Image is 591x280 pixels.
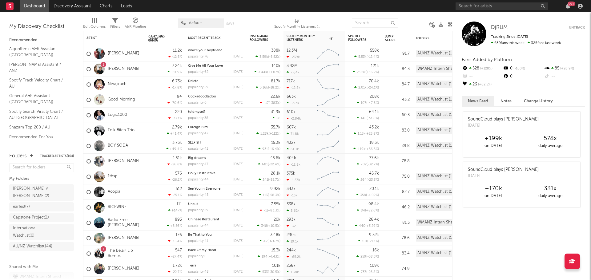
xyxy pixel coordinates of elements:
div: ( ) [357,116,379,120]
div: 77.6k [369,156,379,160]
div: 91.7 [385,50,410,57]
svg: Chart title [314,138,342,154]
div: Spotify Monthly Listeners (Spotify Monthly Listeners) [274,15,320,33]
div: 61.3k [287,147,299,151]
span: -18.2 % [269,86,279,89]
a: DjRUM [491,25,508,31]
span: -22.4 % [269,163,279,166]
span: +112 % [270,132,279,136]
a: RICEWINE [108,205,127,210]
div: [DATE] [233,132,243,135]
div: 6.73k [172,79,182,83]
a: Shazam Top 200 / AU [9,124,68,131]
div: +199k [465,135,522,142]
div: popularity: 44 [188,178,209,181]
span: +16.2 % [367,71,378,74]
div: -26.8 % [167,162,182,166]
span: -1 [264,209,267,212]
div: 121k [371,64,379,68]
div: popularity: 45 [188,193,208,197]
div: 60.3 [385,112,410,119]
a: toldmyself [188,110,205,114]
div: -239k [287,55,300,59]
div: +11.9 % [167,70,182,74]
div: 663k [287,95,296,99]
div: A&R Pipeline [125,15,146,33]
div: 7.24k [172,64,182,68]
a: Good Morning [108,97,135,102]
div: on [DATE] [465,142,522,150]
div: 558k [370,49,379,53]
a: [PERSON_NAME] [108,51,139,56]
div: 7.64k [287,70,300,74]
svg: Chart title [314,184,342,200]
div: AU/NZ Watchlist (144) [416,188,460,195]
div: Cockadoodledoo [188,95,243,98]
span: -16.4 % [269,148,279,151]
div: 528 [462,65,503,73]
a: AU/NZ Watchlist(144) [9,242,74,251]
div: ( ) [357,208,379,212]
button: Tracked Artists(164) [40,155,74,158]
button: News Feed [462,96,494,106]
button: Change History [518,96,559,106]
div: popularity: 62 [188,70,208,74]
div: 11.2k [173,49,182,53]
div: [DATE] [468,173,539,179]
div: ( ) [354,132,379,136]
span: +26.9 % [559,67,574,70]
div: 1.51k [173,156,182,160]
svg: Chart title [314,108,342,123]
a: International Watchlist(0) [9,224,74,240]
a: Algorithmic A&R Assistant ([GEOGRAPHIC_DATA]) [9,45,68,58]
span: 107 [361,101,366,105]
a: [PERSON_NAME] v [PERSON_NAME](2) [9,184,74,201]
a: BOY SODA [108,143,128,148]
div: Instagram Followers [250,34,271,42]
a: General A&R Assistant ([GEOGRAPHIC_DATA]) [9,93,68,105]
span: Tracking Since: [DATE] [491,35,528,39]
span: Fans Added by Platform [462,57,512,62]
div: popularity: 59 [188,86,208,89]
span: 241 [263,178,268,182]
div: 7.55k [271,202,280,206]
div: Uncut [188,203,243,206]
div: 0 [503,65,544,73]
div: ( ) [259,178,280,182]
div: Capstone Project ( 1 ) [13,214,49,221]
div: popularity: 0 [188,101,207,105]
a: Ninajirachi [108,82,127,87]
div: -1.57k [287,178,300,182]
div: Folders [9,152,27,160]
div: 35.7k [271,125,280,129]
svg: Chart title [314,46,342,61]
div: AU/NZ Watchlist (144) [416,173,460,180]
div: 512 [176,187,182,191]
div: [DATE] [233,116,243,120]
div: Delete [188,80,243,83]
div: 3.42M [287,64,298,68]
div: [DATE] [233,178,243,181]
span: 7-Day Fans Added [148,34,173,42]
div: 343k [287,187,295,191]
svg: Chart title [314,92,342,108]
div: ( ) [254,70,280,74]
a: Capstone Project(1) [9,213,74,222]
div: +41.4 % [167,132,182,136]
span: -383 % [270,101,279,105]
div: Dolly Destructiva [188,172,243,175]
a: earfest(7) [9,202,74,211]
div: 220 [175,110,182,114]
div: AU/NZ Watchlist (144) [416,111,460,119]
div: +170k [465,185,522,192]
div: Most Recent Track [188,36,234,40]
span: -58.3 % [269,194,279,197]
div: Spotify Followers [348,34,370,42]
span: -47.5 % [367,101,378,105]
div: 45.7k [369,172,379,175]
div: 81.7k [271,79,280,83]
div: AU/NZ Watchlist (144) [416,81,460,88]
div: ( ) [353,70,379,74]
span: -51.6 % [368,117,378,120]
span: 1.13k [358,132,365,136]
